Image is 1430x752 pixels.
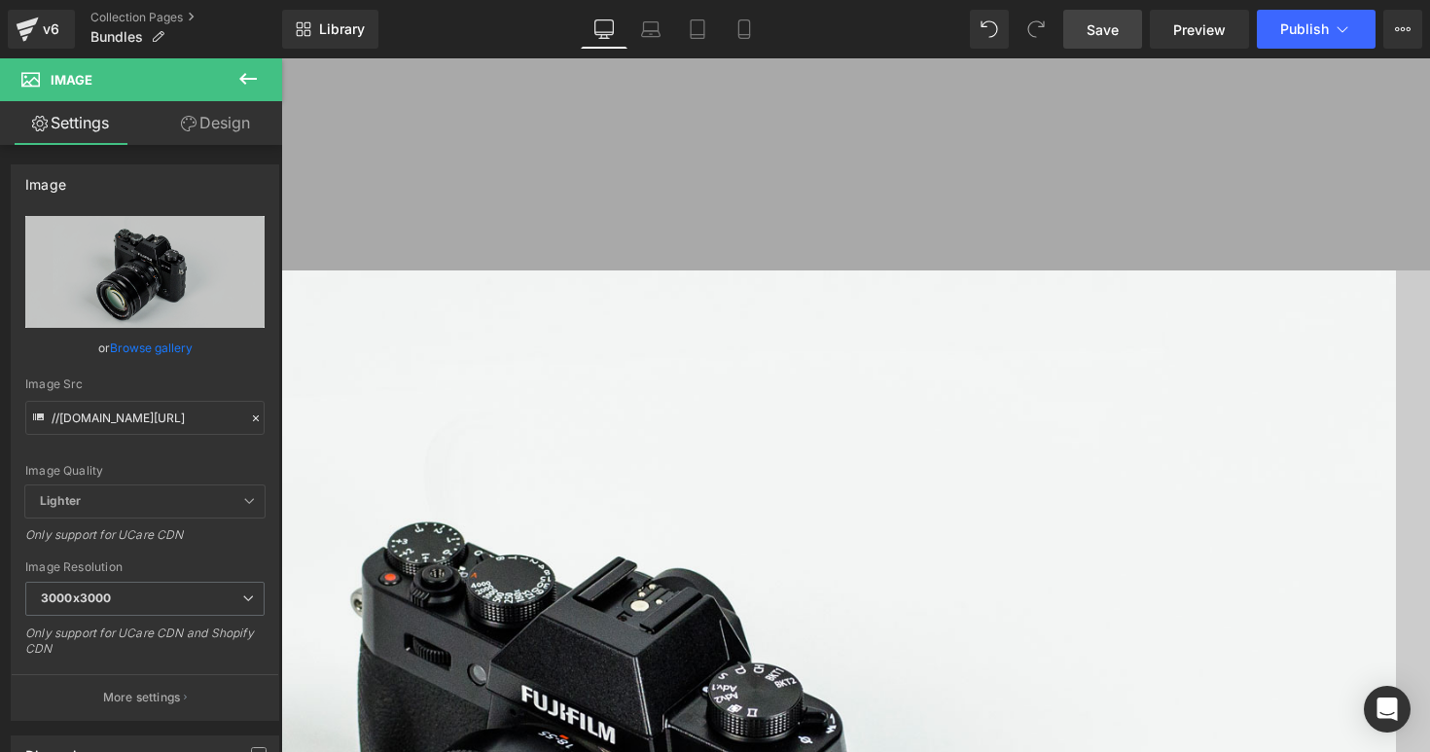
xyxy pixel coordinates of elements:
[627,10,674,49] a: Laptop
[110,331,193,365] a: Browse gallery
[319,20,365,38] span: Library
[1364,686,1411,733] div: Open Intercom Messenger
[25,338,265,358] div: or
[145,101,286,145] a: Design
[1150,10,1249,49] a: Preview
[1383,10,1422,49] button: More
[25,377,265,391] div: Image Src
[1087,19,1119,40] span: Save
[25,560,265,574] div: Image Resolution
[103,689,181,706] p: More settings
[12,674,278,720] button: More settings
[1173,19,1226,40] span: Preview
[1257,10,1376,49] button: Publish
[581,10,627,49] a: Desktop
[282,10,378,49] a: New Library
[25,527,265,555] div: Only support for UCare CDN
[25,626,265,669] div: Only support for UCare CDN and Shopify CDN
[25,165,66,193] div: Image
[281,58,1430,752] iframe: To enrich screen reader interactions, please activate Accessibility in Grammarly extension settings
[721,10,768,49] a: Mobile
[25,464,265,478] div: Image Quality
[970,10,1009,49] button: Undo
[41,591,111,605] b: 3000x3000
[40,493,81,508] b: Lighter
[90,10,282,25] a: Collection Pages
[674,10,721,49] a: Tablet
[1280,21,1329,37] span: Publish
[39,17,63,42] div: v6
[1017,10,1055,49] button: Redo
[51,72,92,88] span: Image
[8,10,75,49] a: v6
[90,29,143,45] span: Bundles
[25,401,265,435] input: Link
